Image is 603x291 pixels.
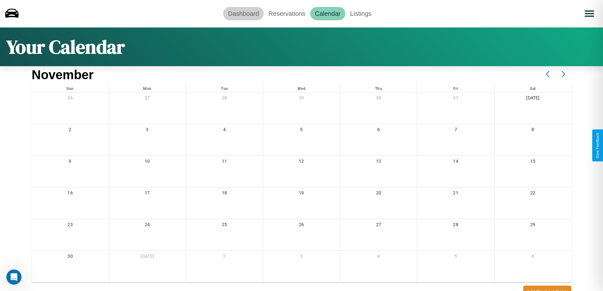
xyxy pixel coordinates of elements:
div: 26 [32,92,109,105]
div: 26 [263,219,340,232]
div: 6 [340,124,417,137]
div: 2 [186,251,263,264]
div: 5 [263,124,340,137]
div: 24 [109,219,186,232]
div: 23 [32,219,109,232]
div: 30 [340,92,417,105]
div: 31 [417,92,494,105]
button: Open menu [581,5,598,22]
div: 4 [340,251,417,264]
div: Tue [186,83,263,92]
div: Fri [417,83,494,92]
div: 15 [494,156,571,169]
div: Sun [32,83,109,92]
iframe: Intercom live chat [6,269,22,285]
div: 27 [340,219,417,232]
div: 3 [109,124,186,137]
div: 28 [417,219,494,232]
h1: Your Calendar [6,34,125,60]
div: 12 [263,156,340,169]
div: 25 [186,219,263,232]
a: Listings [345,7,376,20]
div: 2 [32,124,109,137]
div: 5 [417,251,494,264]
div: 27 [109,92,186,105]
div: 14 [417,156,494,169]
div: 18 [186,187,263,200]
h2: November [32,68,94,82]
div: 10 [109,156,186,169]
div: Sat [494,83,571,92]
div: 7 [417,124,494,137]
div: 28 [186,92,263,105]
div: Give Feedback [595,133,600,158]
div: 19 [263,187,340,200]
div: Mon [109,83,186,92]
a: Dashboard [223,7,264,20]
a: Reservations [264,7,310,20]
div: 9 [32,156,109,169]
div: 13 [340,156,417,169]
div: 16 [32,187,109,200]
a: Calendar [310,7,345,20]
div: 30 [32,251,109,264]
div: 29 [494,219,571,232]
div: 21 [417,187,494,200]
div: 3 [263,251,340,264]
div: 8 [494,124,571,137]
div: 17 [109,187,186,200]
div: 22 [494,187,571,200]
div: [DATE] [109,251,186,264]
div: 11 [186,156,263,169]
div: 20 [340,187,417,200]
div: 4 [186,124,263,137]
div: 29 [263,92,340,105]
div: Thu [340,83,417,92]
div: [DATE] [494,92,571,105]
div: 6 [494,251,571,264]
div: Wed [263,83,340,92]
